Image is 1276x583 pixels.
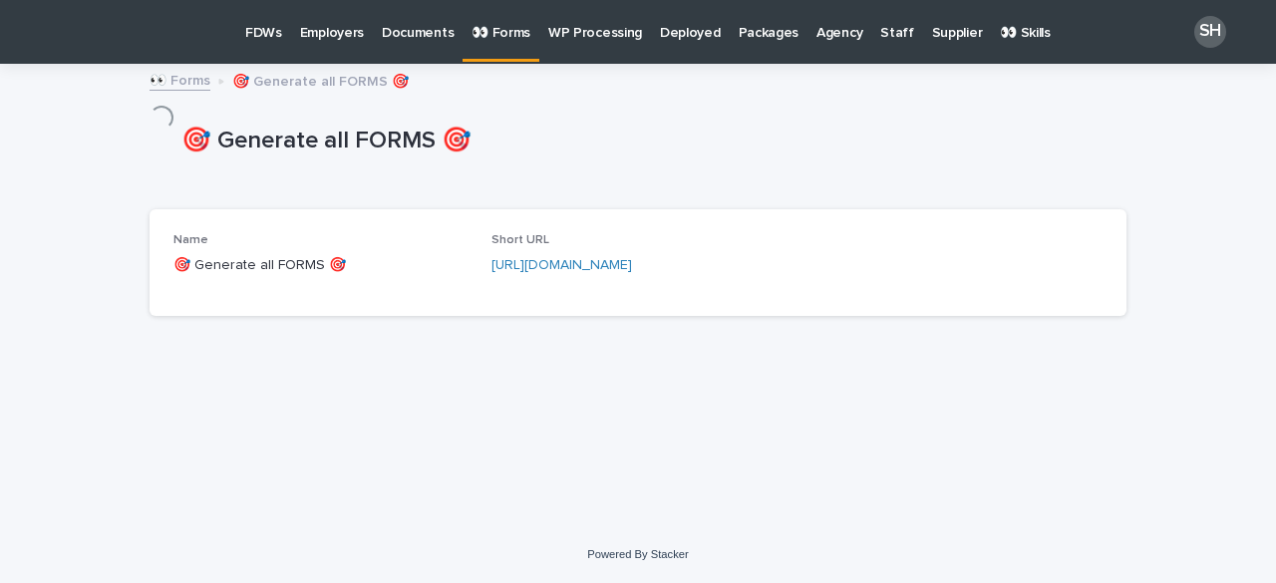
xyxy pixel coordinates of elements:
div: SH [1194,16,1226,48]
p: 🎯 Generate all FORMS 🎯 [181,127,1118,155]
p: 🎯 Generate all FORMS 🎯 [173,255,468,276]
span: Short URL [491,234,549,246]
p: 🎯 Generate all FORMS 🎯 [232,69,409,91]
a: Powered By Stacker [587,548,688,560]
a: [URL][DOMAIN_NAME] [491,258,632,272]
a: 👀 Forms [150,68,210,91]
span: Name [173,234,208,246]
